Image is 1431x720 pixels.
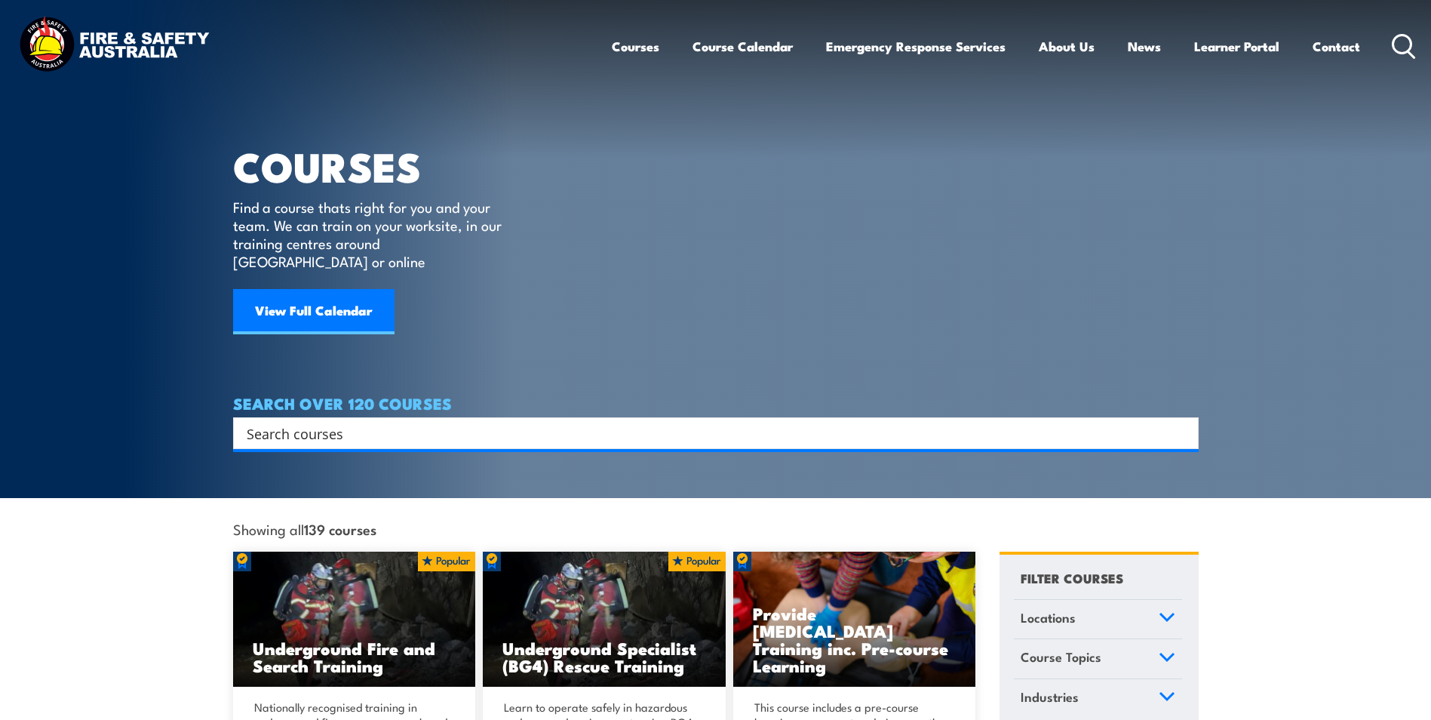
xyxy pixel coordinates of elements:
[826,26,1006,66] a: Emergency Response Services
[483,552,726,688] img: Underground mine rescue
[733,552,976,688] a: Provide [MEDICAL_DATA] Training inc. Pre-course Learning
[1021,608,1076,628] span: Locations
[753,605,957,674] h3: Provide [MEDICAL_DATA] Training inc. Pre-course Learning
[1313,26,1360,66] a: Contact
[233,395,1199,411] h4: SEARCH OVER 120 COURSES
[1128,26,1161,66] a: News
[612,26,659,66] a: Courses
[304,518,376,539] strong: 139 courses
[1194,26,1279,66] a: Learner Portal
[253,639,456,674] h3: Underground Fire and Search Training
[247,422,1165,445] input: Search input
[1014,679,1182,718] a: Industries
[233,148,524,183] h1: COURSES
[483,552,726,688] a: Underground Specialist (BG4) Rescue Training
[1021,647,1101,667] span: Course Topics
[1039,26,1095,66] a: About Us
[1021,568,1123,588] h4: FILTER COURSES
[233,521,376,537] span: Showing all
[233,552,476,688] a: Underground Fire and Search Training
[502,639,706,674] h3: Underground Specialist (BG4) Rescue Training
[1172,423,1193,444] button: Search magnifier button
[692,26,793,66] a: Course Calendar
[233,552,476,688] img: Underground mine rescue
[1021,687,1079,707] span: Industries
[1014,639,1182,678] a: Course Topics
[233,198,508,270] p: Find a course thats right for you and your team. We can train on your worksite, in our training c...
[733,552,976,688] img: Low Voltage Rescue and Provide CPR
[1014,600,1182,639] a: Locations
[233,289,395,334] a: View Full Calendar
[250,423,1168,444] form: Search form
